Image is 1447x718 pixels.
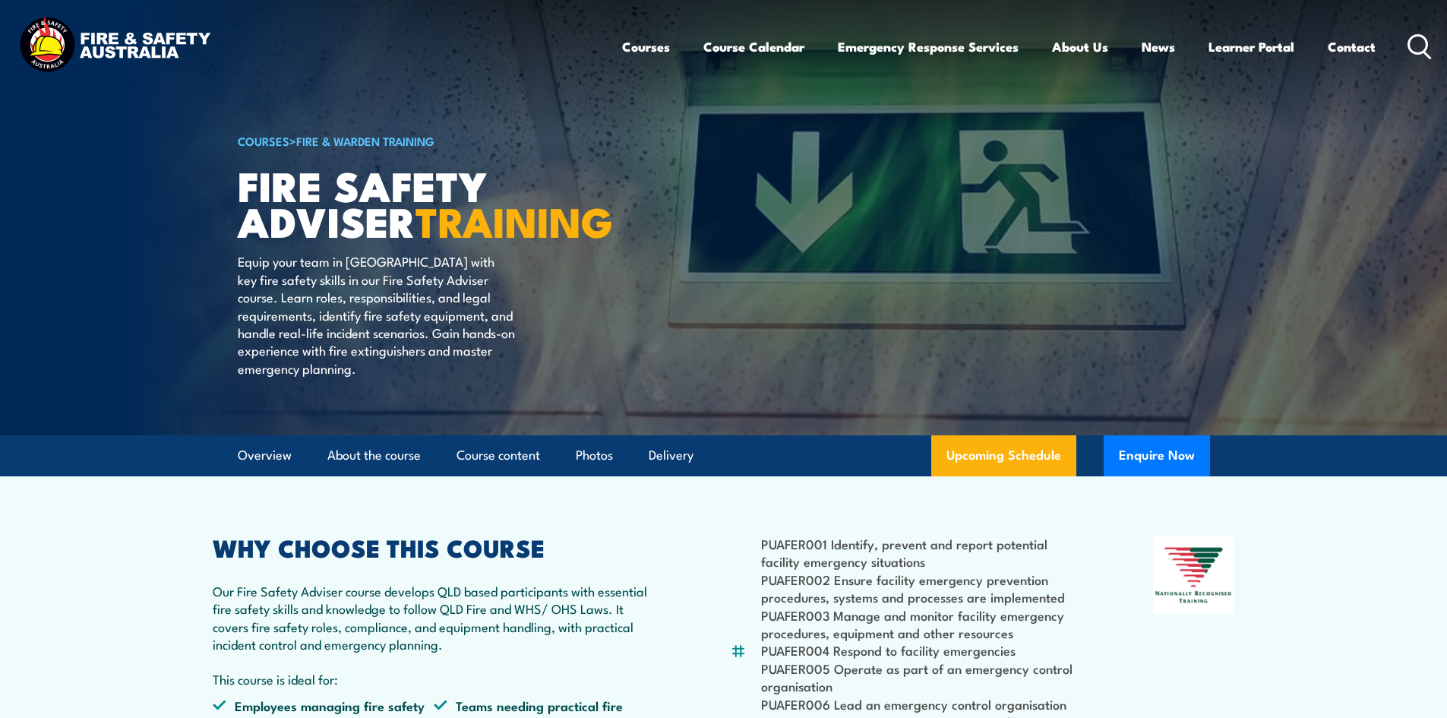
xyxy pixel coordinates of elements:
a: News [1142,27,1175,67]
a: Course Calendar [703,27,804,67]
a: Delivery [649,435,693,476]
li: PUAFER002 Ensure facility emergency prevention procedures, systems and processes are implemented [761,571,1079,606]
button: Enquire Now [1104,435,1210,476]
strong: TRAINING [415,188,613,251]
p: Our Fire Safety Adviser course develops QLD based participants with essential fire safety skills ... [213,582,656,653]
a: Upcoming Schedule [931,435,1076,476]
h6: > [238,131,613,150]
a: About Us [1052,27,1108,67]
p: Equip your team in [GEOGRAPHIC_DATA] with key fire safety skills in our Fire Safety Adviser cours... [238,252,515,377]
a: Contact [1328,27,1376,67]
p: This course is ideal for: [213,670,656,688]
a: Learner Portal [1208,27,1294,67]
h1: FIRE SAFETY ADVISER [238,167,613,238]
a: Courses [622,27,670,67]
li: PUAFER005 Operate as part of an emergency control organisation [761,659,1079,695]
a: Fire & Warden Training [296,132,434,149]
li: PUAFER001 Identify, prevent and report potential facility emergency situations [761,535,1079,571]
a: Emergency Response Services [838,27,1019,67]
li: PUAFER004 Respond to facility emergencies [761,641,1079,659]
img: Nationally Recognised Training logo. [1153,536,1235,614]
a: About the course [327,435,421,476]
li: PUAFER006 Lead an emergency control organisation [761,695,1079,713]
h2: WHY CHOOSE THIS COURSE [213,536,656,558]
a: COURSES [238,132,289,149]
a: Course content [457,435,540,476]
a: Overview [238,435,292,476]
a: Photos [576,435,613,476]
li: PUAFER003 Manage and monitor facility emergency procedures, equipment and other resources [761,606,1079,642]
